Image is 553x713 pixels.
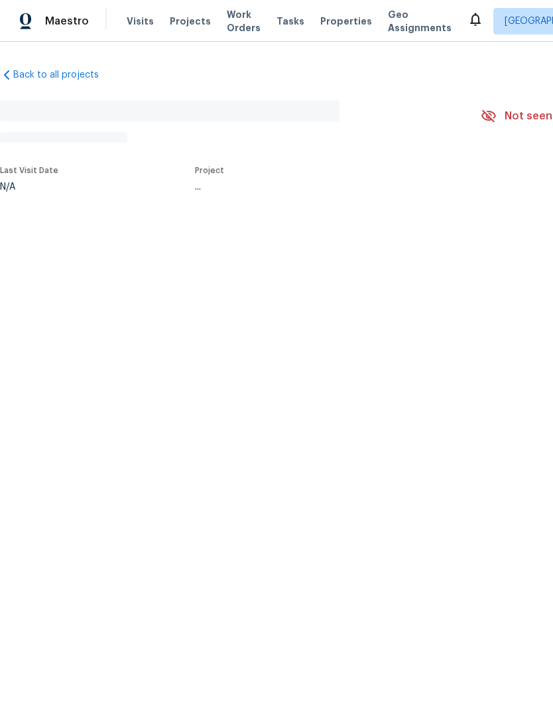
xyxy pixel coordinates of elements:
[127,15,154,28] span: Visits
[227,8,261,34] span: Work Orders
[195,166,224,174] span: Project
[195,182,450,192] div: ...
[276,17,304,26] span: Tasks
[170,15,211,28] span: Projects
[45,15,89,28] span: Maestro
[388,8,452,34] span: Geo Assignments
[320,15,372,28] span: Properties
